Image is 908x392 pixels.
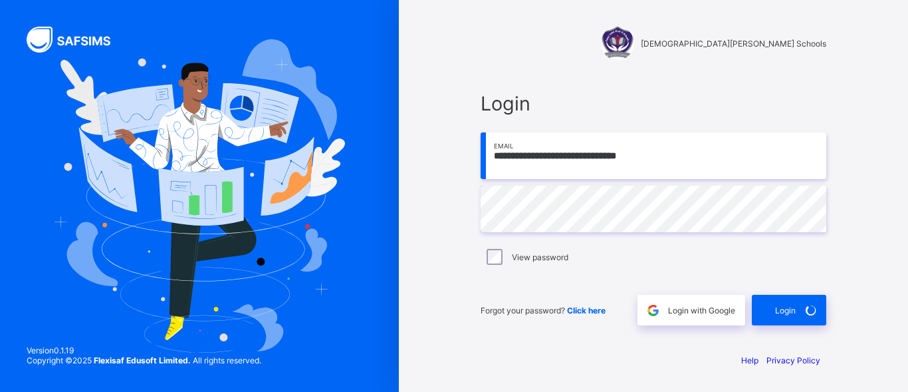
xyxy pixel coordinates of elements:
img: google.396cfc9801f0270233282035f929180a.svg [645,303,661,318]
span: Copyright © 2025 All rights reserved. [27,355,261,365]
label: View password [512,252,568,262]
a: Click here [567,305,606,315]
img: Hero Image [54,39,345,353]
a: Help [741,355,758,365]
img: SAFSIMS Logo [27,27,126,53]
span: Version 0.1.19 [27,345,261,355]
strong: Flexisaf Edusoft Limited. [94,355,191,365]
span: Forgot your password? [481,305,606,315]
span: Login with Google [668,305,735,315]
span: Login [775,305,796,315]
a: Privacy Policy [766,355,820,365]
span: Login [481,92,826,115]
span: [DEMOGRAPHIC_DATA][PERSON_NAME] Schools [641,39,826,49]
